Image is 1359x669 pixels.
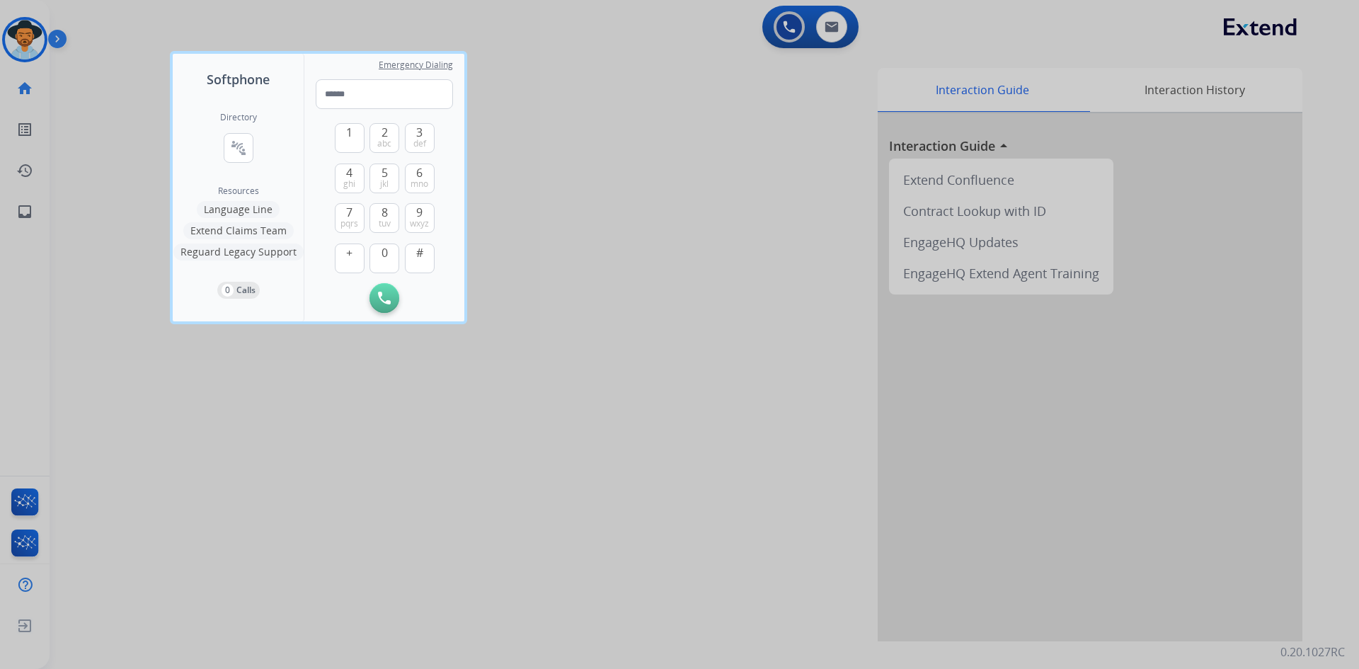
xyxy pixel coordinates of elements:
span: 2 [382,124,388,141]
span: Softphone [207,69,270,89]
button: 5jkl [369,164,399,193]
span: 0 [382,244,388,261]
span: Resources [218,185,259,197]
button: 0Calls [217,282,260,299]
span: 6 [416,164,423,181]
button: Reguard Legacy Support [173,244,304,261]
button: 1 [335,123,365,153]
p: Calls [236,284,256,297]
span: Emergency Dialing [379,59,453,71]
span: pqrs [340,218,358,229]
span: 3 [416,124,423,141]
button: 9wxyz [405,203,435,233]
span: 4 [346,164,352,181]
span: def [413,138,426,149]
span: 8 [382,204,388,221]
h2: Directory [220,112,257,123]
mat-icon: connect_without_contact [230,139,247,156]
span: 9 [416,204,423,221]
button: 3def [405,123,435,153]
p: 0.20.1027RC [1280,644,1345,661]
span: 1 [346,124,352,141]
button: 8tuv [369,203,399,233]
span: wxyz [410,218,429,229]
button: 2abc [369,123,399,153]
span: # [416,244,423,261]
button: 7pqrs [335,203,365,233]
button: Extend Claims Team [183,222,294,239]
p: 0 [222,284,234,297]
img: call-button [378,292,391,304]
button: + [335,244,365,273]
span: 7 [346,204,352,221]
span: abc [377,138,391,149]
span: tuv [379,218,391,229]
span: jkl [380,178,389,190]
span: + [346,244,352,261]
span: 5 [382,164,388,181]
button: 4ghi [335,164,365,193]
span: ghi [343,178,355,190]
span: mno [411,178,428,190]
button: Language Line [197,201,280,218]
button: 6mno [405,164,435,193]
button: 0 [369,244,399,273]
button: # [405,244,435,273]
